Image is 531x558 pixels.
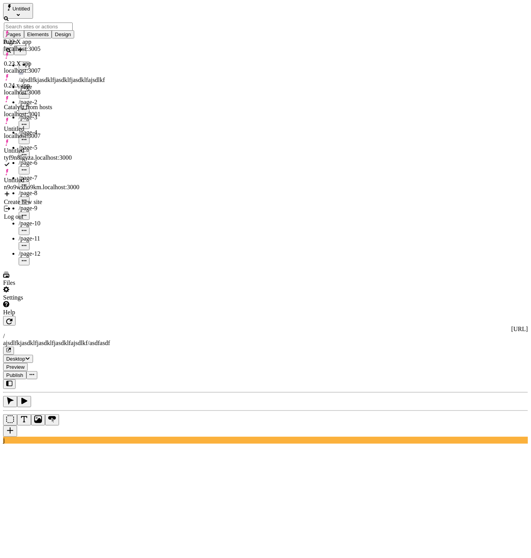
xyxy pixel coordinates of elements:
button: Pages [3,30,24,38]
div: 0.22.X app [4,38,79,45]
input: Search sites or actions [4,23,73,31]
div: Untitled [4,177,79,184]
span: Preview [6,364,24,370]
div: ajsdlfkjasdklfjasdklfjasdklfajsdlkf/asdfasdf [3,340,528,347]
button: Select site [3,3,33,19]
div: localhost:3008 [4,89,79,96]
button: Box [3,414,17,425]
span: Untitled [12,6,30,12]
div: Pages [3,38,96,45]
span: /page-11 [19,235,40,242]
div: Catalyst from hosts [4,104,79,111]
div: localhost:3005 [4,45,79,52]
div: 0.24.x app [4,82,79,89]
div: Log out [4,213,79,220]
div: Settings [3,294,96,301]
div: Files [3,279,96,286]
div: localhost:3001 [4,111,79,118]
button: Preview [3,363,28,371]
div: 0.23.X app [4,60,79,67]
button: Publish [3,371,26,379]
button: Desktop [3,355,33,363]
button: Text [17,414,31,425]
div: n9o9wxho9km.localhost:3000 [4,184,79,191]
div: Untitled [4,126,79,133]
div: tyf9n8lgyza.localhost:3000 [4,154,79,161]
button: Button [45,414,59,425]
div: Untitled [4,147,79,154]
p: Cookie Test Route [3,6,113,13]
span: /page-12 [19,250,40,257]
span: Publish [6,372,23,378]
div: localhost:3007 [4,67,79,74]
div: [URL] [3,326,528,333]
div: Help [3,309,96,316]
div: localhost:3007 [4,133,79,139]
span: /page-10 [19,220,40,227]
div: / [3,333,528,340]
div: Create new site [4,199,79,206]
span: Desktop [6,356,25,362]
div: j [3,437,528,444]
div: Suggestions [4,31,79,220]
button: Image [31,414,45,425]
